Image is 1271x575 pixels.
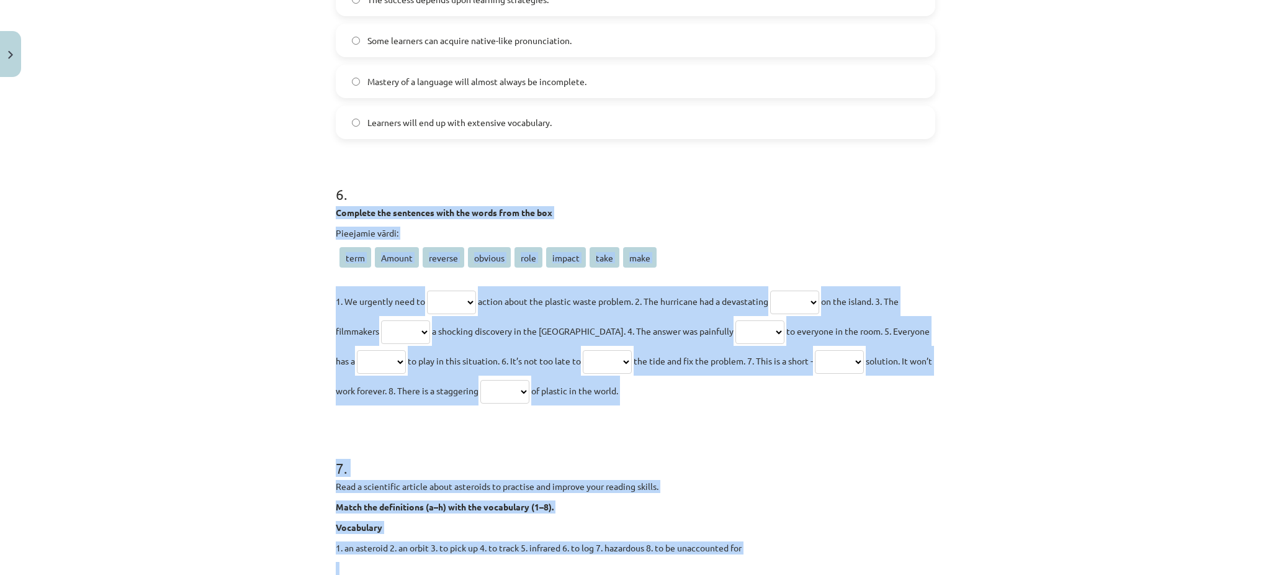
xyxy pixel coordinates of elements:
span: take [590,247,619,268]
p: 1. an asteroid 2. an orbit 3. to pick up 4. to track 5. infrared 6. to log 7. hazardous 8. to be ... [336,541,935,555]
strong: Complete the sentences with the words from the box [336,207,552,218]
span: Learners will end up with extensive vocabulary. [367,116,552,129]
input: Some learners can acquire native-like pronunciation. [352,37,360,45]
span: the tide and fix the problem. 7. This is a short - [634,355,813,366]
p: Pieejamie vārdi: [336,227,935,240]
span: obvious [468,247,511,268]
img: icon-close-lesson-0947bae3869378f0d4975bcd49f059093ad1ed9edebbc8119c70593378902aed.svg [8,51,13,59]
span: action about the plastic waste problem. 2. The hurricane had a devastating [478,296,768,307]
span: Mastery of a language will almost always be incomplete. [367,75,586,88]
strong: Vocabulary [336,522,382,533]
span: term [339,247,371,268]
span: Some learners can acquire native-like pronunciation. [367,34,572,47]
span: 1. We urgently need to [336,296,425,307]
input: Learners will end up with extensive vocabulary. [352,119,360,127]
span: of plastic in the world. [531,385,618,396]
span: reverse [423,247,464,268]
h1: 7 . [336,438,935,476]
span: make [623,247,657,268]
span: Amount [375,247,419,268]
span: impact [546,247,586,268]
span: to play in this situation. 6. It’s not too late to [408,355,581,366]
strong: Match the definitions (a–h) with the vocabulary (1–8). [336,501,554,512]
span: a shocking discovery in the [GEOGRAPHIC_DATA]. 4. The answer was painfully [432,325,734,337]
h1: 6 . [336,164,935,202]
span: role [514,247,542,268]
p: Read a scientific article about asteroids to practise and improve your reading skills. [336,480,935,493]
input: Mastery of a language will almost always be incomplete. [352,78,360,86]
